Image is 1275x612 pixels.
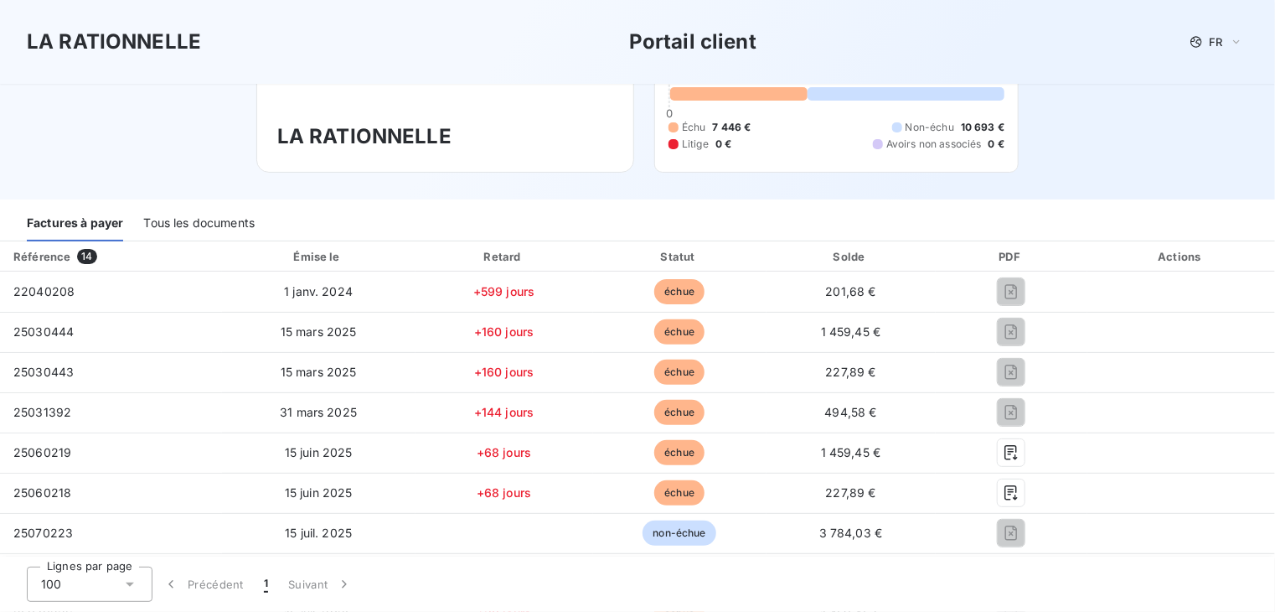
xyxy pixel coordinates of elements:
span: échue [654,360,705,385]
span: 227,89 € [826,485,876,500]
span: Échu [682,120,706,135]
div: Émise le [225,248,412,265]
span: échue [654,319,705,345]
div: Solde [770,248,932,265]
span: 31 mars 2025 [280,405,357,419]
span: 14 [77,249,96,264]
span: +144 jours [474,405,534,419]
span: échue [654,400,705,425]
span: 7 446 € [713,120,751,135]
span: 15 juin 2025 [285,445,353,459]
span: 1 459,45 € [821,445,881,459]
div: PDF [939,248,1084,265]
span: 3 784,03 € [819,526,883,540]
span: 494,58 € [825,405,877,419]
h3: LA RATIONNELLE [277,122,613,152]
h3: LA RATIONNELLE [27,27,201,57]
span: échue [654,480,705,506]
span: échue [654,440,705,465]
span: 10 693 € [961,120,1004,135]
span: 100 [41,576,61,593]
span: 15 mars 2025 [281,324,357,339]
h3: Portail client [629,27,756,57]
div: Factures à payer [27,206,123,241]
span: Avoirs non associés [886,137,982,152]
span: 25060219 [13,445,71,459]
div: Statut [596,248,763,265]
span: Non-échu [906,120,954,135]
div: Retard [419,248,590,265]
span: 1 [264,576,268,593]
div: Tous les documents [143,206,255,241]
span: 15 mars 2025 [281,365,357,379]
button: Précédent [152,567,254,602]
span: échue [654,279,705,304]
span: 25030443 [13,365,74,379]
button: 1 [254,567,278,602]
span: Litige [682,137,709,152]
span: 0 € [989,137,1004,152]
span: +160 jours [474,324,534,339]
button: Suivant [278,567,363,602]
span: 22040208 [13,284,75,298]
div: Actions [1091,248,1272,265]
span: 227,89 € [826,365,876,379]
span: 1 459,45 € [821,324,881,339]
span: 15 juin 2025 [285,485,353,500]
span: FR [1210,35,1223,49]
span: +68 jours [477,445,531,459]
span: 25060218 [13,485,71,500]
span: 25030444 [13,324,74,339]
span: 25031392 [13,405,71,419]
span: +160 jours [474,365,534,379]
span: 0 [666,106,673,120]
div: Référence [13,250,70,263]
span: 0 € [715,137,731,152]
span: non-échue [643,521,715,546]
span: 201,68 € [826,284,876,298]
span: 25070223 [13,526,73,540]
span: 1 janv. 2024 [284,284,353,298]
span: +599 jours [473,284,535,298]
span: 15 juil. 2025 [285,526,352,540]
span: +68 jours [477,485,531,500]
